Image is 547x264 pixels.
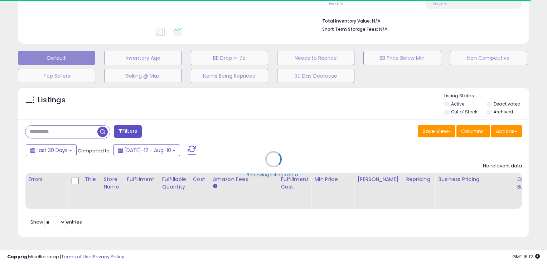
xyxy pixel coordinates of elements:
[277,51,354,65] button: Needs to Reprice
[191,51,268,65] button: BB Drop in 7d
[277,69,354,83] button: 30 Day Decrease
[7,253,33,260] strong: Copyright
[322,16,517,25] li: N/A
[104,69,181,83] button: Selling @ Max
[93,253,124,260] a: Privacy Policy
[7,254,124,260] div: seller snap | |
[512,253,540,260] span: 2025-09-10 16:12 GMT
[18,51,95,65] button: Default
[247,172,300,178] div: Retrieving listings data..
[104,51,181,65] button: Inventory Age
[18,69,95,83] button: Top Sellers
[433,1,447,6] small: Prev: N/A
[329,1,343,6] small: Prev: N/A
[379,26,388,33] span: N/A
[363,51,441,65] button: BB Price Below Min
[61,253,92,260] a: Terms of Use
[450,51,527,65] button: Non Competitive
[322,18,371,24] b: Total Inventory Value:
[322,26,378,32] b: Short Term Storage Fees:
[191,69,268,83] button: Items Being Repriced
